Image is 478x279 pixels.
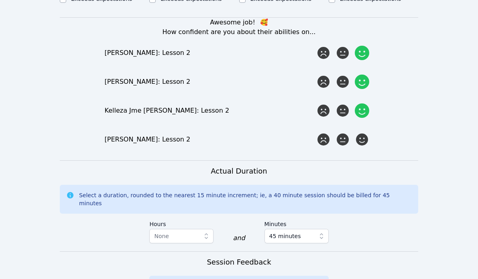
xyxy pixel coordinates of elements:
span: 45 minutes [269,231,301,241]
h3: Session Feedback [207,257,271,268]
span: kisses [260,18,268,26]
label: Minutes [264,217,329,229]
div: Select a duration, rounded to the nearest 15 minute increment; ie, a 40 minute session should be ... [79,191,412,207]
button: 45 minutes [264,229,329,243]
div: [PERSON_NAME]: Lesson 2 [105,48,316,58]
button: None [149,229,214,243]
span: Awesome job! [210,18,255,26]
div: and [233,233,245,243]
h3: Actual Duration [211,166,267,177]
label: Hours [149,217,214,229]
div: [PERSON_NAME]: Lesson 2 [105,77,316,87]
span: None [154,233,169,239]
div: [PERSON_NAME]: Lesson 2 [105,135,316,144]
div: Kelleza Jme [PERSON_NAME]: Lesson 2 [105,106,316,115]
span: How confident are you about their abilities on... [163,28,316,36]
